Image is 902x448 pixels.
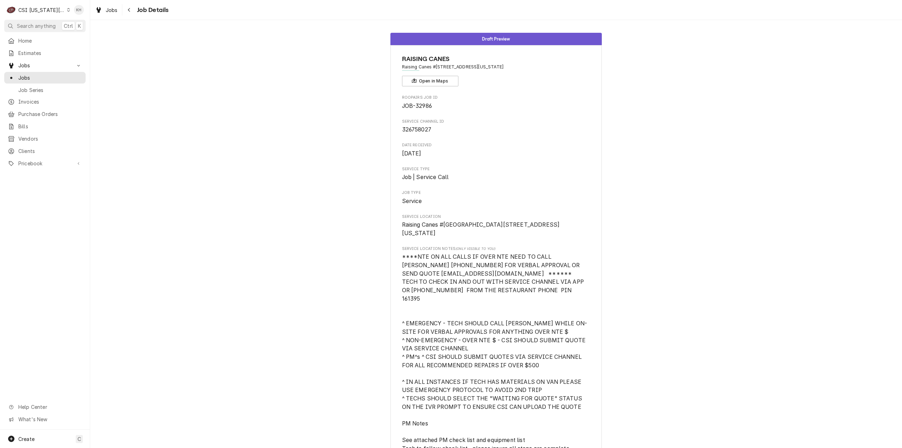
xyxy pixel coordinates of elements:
[402,64,591,70] span: Address
[106,6,118,14] span: Jobs
[4,72,86,84] a: Jobs
[4,158,86,169] a: Go to Pricebook
[402,119,591,124] span: Service Channel ID
[4,133,86,145] a: Vendors
[18,147,82,155] span: Clients
[74,5,84,15] div: KH
[18,49,82,57] span: Estimates
[4,35,86,47] a: Home
[18,62,72,69] span: Jobs
[135,5,169,15] span: Job Details
[18,110,82,118] span: Purchase Orders
[402,125,591,134] span: Service Channel ID
[78,435,81,443] span: C
[402,54,591,64] span: Name
[4,145,86,157] a: Clients
[18,436,35,442] span: Create
[4,121,86,132] a: Bills
[402,95,591,100] span: Roopairs Job ID
[402,190,591,196] span: Job Type
[18,98,82,105] span: Invoices
[402,150,421,157] span: [DATE]
[402,76,458,86] button: Open in Maps
[402,166,591,172] span: Service Type
[18,135,82,142] span: Vendors
[456,247,495,251] span: (Only Visible to You)
[402,190,591,205] div: Job Type
[402,119,591,134] div: Service Channel ID
[402,221,591,237] span: Service Location
[402,198,422,204] span: Service
[4,401,86,413] a: Go to Help Center
[402,174,449,180] span: Job | Service Call
[4,413,86,425] a: Go to What's New
[402,142,591,158] div: Date Received
[402,102,591,110] span: Roopairs Job ID
[18,403,81,411] span: Help Center
[74,5,84,15] div: Kelsey Hetlage's Avatar
[402,214,591,238] div: Service Location
[482,37,510,41] span: Draft Preview
[402,149,591,158] span: Date Received
[18,160,72,167] span: Pricebook
[18,416,81,423] span: What's New
[402,214,591,220] span: Service Location
[6,5,16,15] div: CSI Kansas City's Avatar
[4,60,86,71] a: Go to Jobs
[124,4,135,16] button: Navigate back
[18,74,82,81] span: Jobs
[390,33,602,45] div: Status
[4,84,86,96] a: Job Series
[18,6,65,14] div: CSI [US_STATE][GEOGRAPHIC_DATA]
[402,54,591,86] div: Client Information
[402,246,591,252] span: Service Location Notes
[18,86,82,94] span: Job Series
[402,126,431,133] span: 326758027
[402,95,591,110] div: Roopairs Job ID
[18,37,82,44] span: Home
[78,22,81,30] span: K
[402,103,432,109] span: JOB-32986
[18,123,82,130] span: Bills
[4,47,86,59] a: Estimates
[64,22,73,30] span: Ctrl
[17,22,56,30] span: Search anything
[402,142,591,148] span: Date Received
[6,5,16,15] div: C
[4,108,86,120] a: Purchase Orders
[402,221,560,237] span: Raising Canes #[GEOGRAPHIC_DATA][STREET_ADDRESS][US_STATE]
[402,173,591,182] span: Service Type
[4,96,86,108] a: Invoices
[92,4,121,16] a: Jobs
[4,20,86,32] button: Search anythingCtrlK
[402,166,591,182] div: Service Type
[402,197,591,205] span: Job Type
